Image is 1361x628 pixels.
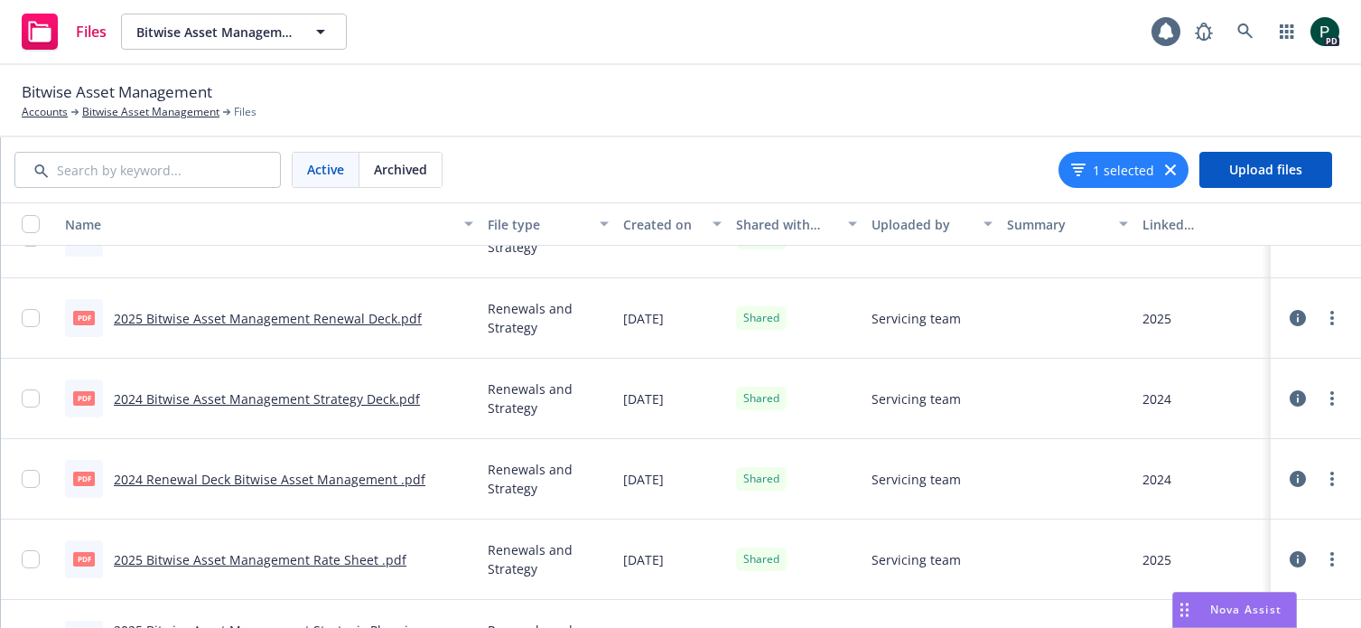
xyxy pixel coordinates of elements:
[22,470,40,488] input: Toggle Row Selected
[73,311,95,324] span: pdf
[743,310,779,326] span: Shared
[1321,468,1343,490] a: more
[73,391,95,405] span: pdf
[1227,14,1263,50] a: Search
[307,160,344,179] span: Active
[1321,548,1343,570] a: more
[1142,389,1171,408] div: 2024
[114,390,420,408] a: 2024 Bitwise Asset Management Strategy Deck.pdf
[872,215,973,234] div: Uploaded by
[488,460,609,498] span: Renewals and Strategy
[623,309,664,328] span: [DATE]
[1000,202,1135,246] button: Summary
[22,389,40,408] input: Toggle Row Selected
[623,389,664,408] span: [DATE]
[82,104,219,120] a: Bitwise Asset Management
[73,552,95,566] span: pdf
[1135,202,1271,246] button: Linked associations
[73,472,95,485] span: pdf
[114,310,422,327] a: 2025 Bitwise Asset Management Renewal Deck.pdf
[1269,14,1305,50] a: Switch app
[743,551,779,567] span: Shared
[872,550,961,569] span: Servicing team
[1321,388,1343,409] a: more
[480,202,616,246] button: File type
[872,309,961,328] span: Servicing team
[623,550,664,569] span: [DATE]
[1142,550,1171,569] div: 2025
[114,230,350,247] a: 2023 Bitwise Renewal Presentation.pdf
[623,470,664,489] span: [DATE]
[76,24,107,39] span: Files
[22,550,40,568] input: Toggle Row Selected
[114,471,425,488] a: 2024 Renewal Deck Bitwise Asset Management .pdf
[623,215,702,234] div: Created on
[65,215,453,234] div: Name
[488,299,609,337] span: Renewals and Strategy
[1210,602,1282,617] span: Nova Assist
[1142,309,1171,328] div: 2025
[1186,14,1222,50] a: Report a Bug
[488,380,609,417] span: Renewals and Strategy
[864,202,1000,246] button: Uploaded by
[1172,592,1297,628] button: Nova Assist
[1173,593,1196,627] div: Drag to move
[374,160,427,179] span: Archived
[488,540,609,578] span: Renewals and Strategy
[488,215,589,234] div: File type
[1229,161,1302,178] span: Upload files
[743,390,779,407] span: Shared
[22,104,68,120] a: Accounts
[14,6,114,57] a: Files
[1199,152,1332,188] button: Upload files
[22,309,40,327] input: Toggle Row Selected
[736,215,837,234] div: Shared with client
[1071,161,1154,180] button: 1 selected
[234,104,256,120] span: Files
[22,215,40,233] input: Select all
[872,470,961,489] span: Servicing team
[1142,215,1263,234] div: Linked associations
[729,202,864,246] button: Shared with client
[58,202,480,246] button: Name
[1310,17,1339,46] img: photo
[616,202,729,246] button: Created on
[114,551,406,568] a: 2025 Bitwise Asset Management Rate Sheet .pdf
[1142,470,1171,489] div: 2024
[1321,307,1343,329] a: more
[136,23,293,42] span: Bitwise Asset Management
[743,471,779,487] span: Shared
[22,80,212,104] span: Bitwise Asset Management
[872,389,961,408] span: Servicing team
[14,152,281,188] input: Search by keyword...
[121,14,347,50] button: Bitwise Asset Management
[1007,215,1108,234] div: Summary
